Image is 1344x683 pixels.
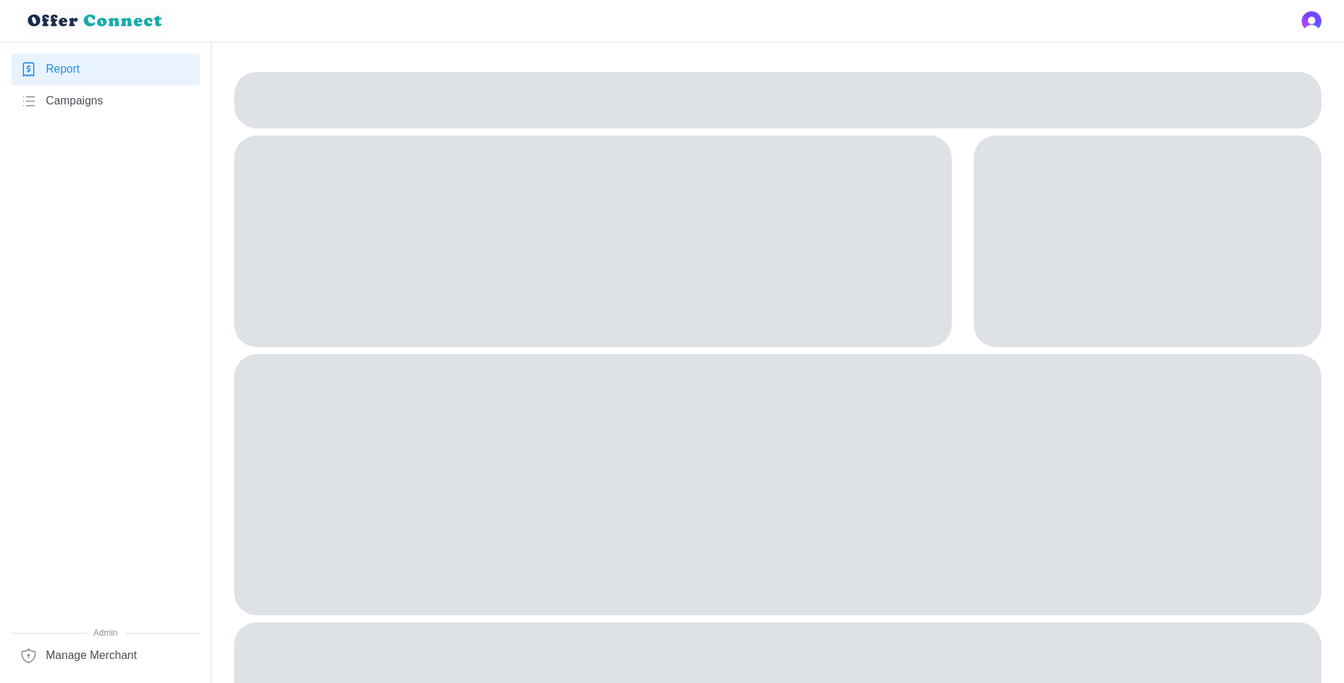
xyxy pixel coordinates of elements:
[11,54,200,85] a: Report
[23,8,169,33] img: loyalBe Logo
[46,92,103,110] span: Campaigns
[1302,11,1321,31] img: 's logo
[11,640,200,672] a: Manage Merchant
[46,61,80,78] span: Report
[11,627,200,640] span: Admin
[1302,11,1321,31] button: Open user button
[46,647,137,665] span: Manage Merchant
[11,85,200,117] a: Campaigns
